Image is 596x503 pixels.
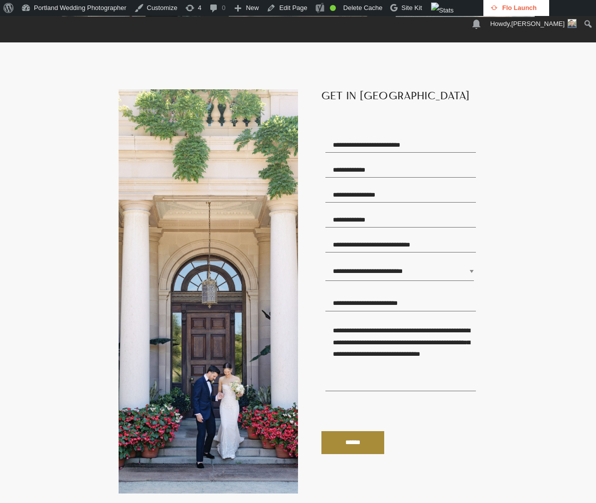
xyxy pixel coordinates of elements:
img: Views over 48 hours. Click for more Jetpack Stats. [431,2,487,14]
a: Howdy, [487,16,581,32]
div: Good [330,5,336,11]
span: [PERSON_NAME] [511,20,565,27]
span: Site Kit [402,4,422,11]
h2: GET IN [GEOGRAPHIC_DATA] [321,89,477,116]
